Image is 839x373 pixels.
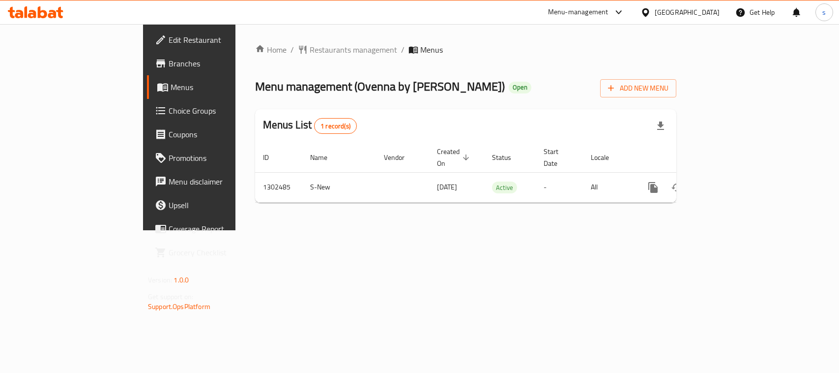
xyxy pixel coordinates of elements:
[641,176,665,199] button: more
[147,170,283,193] a: Menu disclaimer
[492,152,524,163] span: Status
[437,181,457,193] span: [DATE]
[255,75,505,97] span: Menu management ( Ovenna by [PERSON_NAME] )
[147,241,283,264] a: Grocery Checklist
[147,146,283,170] a: Promotions
[169,199,275,211] span: Upsell
[509,82,531,93] div: Open
[169,176,275,187] span: Menu disclaimer
[509,83,531,92] span: Open
[420,44,443,56] span: Menus
[649,114,672,138] div: Export file
[437,146,472,169] span: Created On
[492,182,517,193] span: Active
[665,176,689,199] button: Change Status
[148,290,193,303] span: Get support on:
[147,28,283,52] a: Edit Restaurant
[591,152,622,163] span: Locale
[822,7,826,18] span: s
[655,7,720,18] div: [GEOGRAPHIC_DATA]
[608,82,668,94] span: Add New Menu
[169,152,275,164] span: Promotions
[310,152,340,163] span: Name
[169,105,275,117] span: Choice Groups
[310,44,397,56] span: Restaurants management
[174,274,189,286] span: 1.0.0
[255,44,676,56] nav: breadcrumb
[147,75,283,99] a: Menus
[401,44,405,56] li: /
[384,152,417,163] span: Vendor
[298,44,397,56] a: Restaurants management
[148,274,172,286] span: Version:
[148,300,210,313] a: Support.OpsPlatform
[147,52,283,75] a: Branches
[169,247,275,258] span: Grocery Checklist
[314,118,357,134] div: Total records count
[548,6,608,18] div: Menu-management
[147,193,283,217] a: Upsell
[147,217,283,241] a: Coverage Report
[169,128,275,140] span: Coupons
[263,118,357,134] h2: Menus List
[169,223,275,235] span: Coverage Report
[169,34,275,46] span: Edit Restaurant
[169,58,275,69] span: Branches
[263,152,282,163] span: ID
[171,81,275,93] span: Menus
[600,79,676,97] button: Add New Menu
[544,146,571,169] span: Start Date
[302,172,376,202] td: S-New
[147,123,283,146] a: Coupons
[315,122,356,131] span: 1 record(s)
[147,99,283,123] a: Choice Groups
[634,143,744,173] th: Actions
[583,172,634,202] td: All
[536,172,583,202] td: -
[492,182,517,193] div: Active
[290,44,294,56] li: /
[255,143,744,203] table: enhanced table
